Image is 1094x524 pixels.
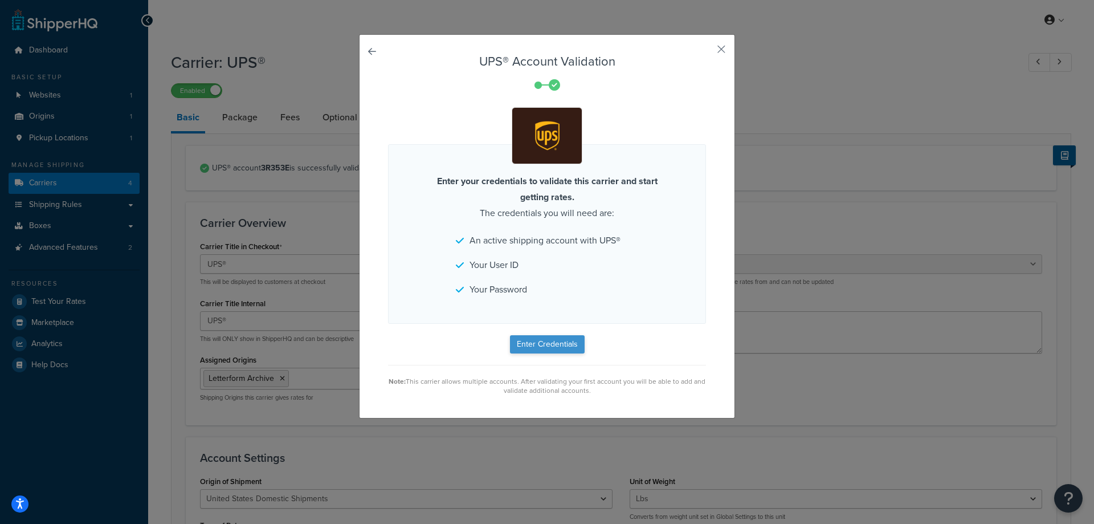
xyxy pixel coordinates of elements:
[388,377,706,395] div: This carrier allows multiple accounts. After validating your first account you will be able to ad...
[456,257,638,273] li: Your User ID
[515,109,580,162] img: UPS®
[437,174,658,204] strong: Enter your credentials to validate this carrier and start getting rates.
[456,233,638,249] li: An active shipping account with UPS®
[510,335,585,354] button: Enter Credentials
[389,376,406,387] strong: Note:
[388,55,706,68] h3: UPS® Account Validation
[456,282,638,298] li: Your Password
[422,173,672,221] p: The credentials you will need are:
